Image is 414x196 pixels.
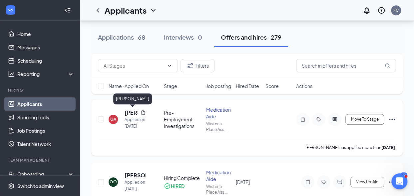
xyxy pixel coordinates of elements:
[113,93,152,104] div: [PERSON_NAME]
[171,183,185,189] div: HIRED
[8,71,15,77] svg: Analysis
[236,83,259,89] span: Hired Date
[17,171,69,177] div: Onboarding
[125,172,146,179] h5: [PERSON_NAME]
[206,169,232,182] div: Medication Aide
[105,5,147,16] h1: Applicants
[149,6,157,14] svg: ChevronDown
[363,6,371,14] svg: Notifications
[141,110,146,115] svg: Document
[388,115,396,123] svg: Ellipses
[8,171,15,177] svg: UserCheck
[125,116,146,130] div: Applied on [DATE]
[320,179,328,185] svg: Tag
[7,7,14,13] svg: WorkstreamLogo
[391,173,407,189] iframe: Intercom live chat
[236,179,250,185] span: [DATE]
[345,114,384,125] button: Move To Stage
[164,109,202,129] div: Pre-Employment Investigations
[8,157,73,163] div: Team Management
[351,117,378,122] span: Move To Stage
[377,6,385,14] svg: QuestionInfo
[17,27,74,41] a: Home
[125,179,146,192] div: Applied on [DATE]
[110,116,116,122] div: GA
[181,59,214,72] button: Filter Filters
[164,33,202,41] div: Interviews · 0
[400,172,407,178] div: 92
[206,83,231,89] span: Job posting
[350,177,384,187] button: View Profile
[125,109,138,116] h5: [PERSON_NAME]
[17,183,64,189] div: Switch to admin view
[331,117,339,122] svg: ActiveChat
[164,175,202,181] div: Hiring Complete
[17,54,74,67] a: Scheduling
[315,117,323,122] svg: Tag
[304,179,312,185] svg: Note
[17,137,74,151] a: Talent Network
[17,97,74,111] a: Applicants
[356,180,378,184] span: View Profile
[8,183,15,189] svg: Settings
[167,63,172,68] svg: ChevronDown
[385,63,390,68] svg: MagnifyingGlass
[186,62,194,70] svg: Filter
[64,7,71,14] svg: Collapse
[336,179,344,185] svg: ActiveChat
[206,121,232,132] div: Wisteria Place Ass ...
[110,179,117,185] div: OO
[17,124,74,137] a: Job Postings
[164,183,171,189] svg: CheckmarkCircle
[109,83,149,89] span: Name · Applied On
[164,83,177,89] span: Stage
[17,111,74,124] a: Sourcing Tools
[104,62,164,69] input: All Stages
[17,71,75,77] div: Reporting
[98,33,145,41] div: Applications · 68
[206,106,232,120] div: Medication Aide
[221,33,281,41] div: Offers and hires · 279
[265,83,279,89] span: Score
[299,117,307,122] svg: Note
[206,184,232,195] div: Wisteria Place Ass ...
[8,87,73,93] div: Hiring
[388,178,396,186] svg: Ellipses
[17,41,74,54] a: Messages
[381,145,395,150] b: [DATE]
[393,7,399,13] div: FC
[296,83,312,89] span: Actions
[296,59,396,72] input: Search in offers and hires
[305,145,396,150] p: [PERSON_NAME] has applied more than .
[94,6,102,14] svg: ChevronLeft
